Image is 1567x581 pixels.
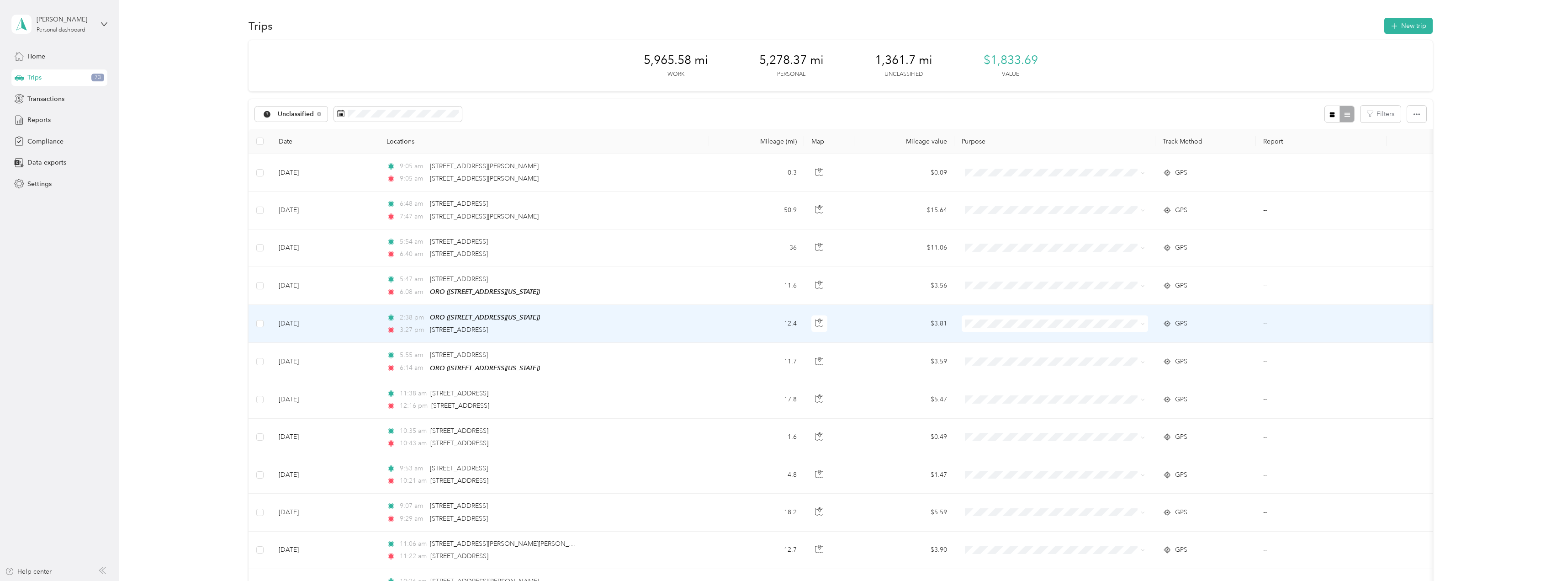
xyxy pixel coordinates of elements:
[400,539,426,549] span: 11:06 am
[271,494,379,531] td: [DATE]
[430,213,539,220] span: [STREET_ADDRESS][PERSON_NAME]
[854,381,955,419] td: $5.47
[271,456,379,494] td: [DATE]
[400,249,426,259] span: 6:40 am
[27,94,64,104] span: Transactions
[430,427,488,435] span: [STREET_ADDRESS]
[1175,168,1187,178] span: GPS
[430,502,488,510] span: [STREET_ADDRESS]
[271,305,379,343] td: [DATE]
[1175,432,1187,442] span: GPS
[854,343,955,381] td: $3.59
[430,515,488,522] span: [STREET_ADDRESS]
[249,21,273,31] h1: Trips
[709,229,804,267] td: 36
[854,305,955,343] td: $3.81
[400,212,426,222] span: 7:47 am
[5,567,52,576] button: Help center
[1256,419,1387,456] td: --
[644,53,708,68] span: 5,965.58 mi
[400,514,426,524] span: 9:29 am
[1175,243,1187,253] span: GPS
[27,158,66,167] span: Data exports
[430,351,488,359] span: [STREET_ADDRESS]
[430,364,540,372] span: ORO ([STREET_ADDRESS][US_STATE])
[854,494,955,531] td: $5.59
[430,314,540,321] span: ORO ([STREET_ADDRESS][US_STATE])
[400,389,427,399] span: 11:38 am
[37,27,85,33] div: Personal dashboard
[1361,106,1401,123] button: Filters
[27,52,45,61] span: Home
[400,274,426,284] span: 5:47 am
[709,343,804,381] td: 11.7
[400,174,426,184] span: 9:05 am
[430,464,488,472] span: [STREET_ADDRESS]
[379,129,709,154] th: Locations
[430,326,488,334] span: [STREET_ADDRESS]
[430,275,488,283] span: [STREET_ADDRESS]
[27,115,51,125] span: Reports
[430,162,539,170] span: [STREET_ADDRESS][PERSON_NAME]
[954,129,1155,154] th: Purpose
[400,161,426,171] span: 9:05 am
[271,267,379,305] td: [DATE]
[854,129,955,154] th: Mileage value
[271,192,379,229] td: [DATE]
[1256,154,1387,192] td: --
[400,464,426,474] span: 9:53 am
[400,438,427,448] span: 10:43 am
[709,305,804,343] td: 12.4
[759,53,824,68] span: 5,278.37 mi
[430,389,488,397] span: [STREET_ADDRESS]
[430,250,488,258] span: [STREET_ADDRESS]
[854,229,955,267] td: $11.06
[91,74,104,82] span: 73
[854,456,955,494] td: $1.47
[430,175,539,182] span: [STREET_ADDRESS][PERSON_NAME]
[1256,532,1387,569] td: --
[984,53,1038,68] span: $1,833.69
[854,154,955,192] td: $0.09
[709,494,804,531] td: 18.2
[1155,129,1256,154] th: Track Method
[271,532,379,569] td: [DATE]
[1256,267,1387,305] td: --
[709,192,804,229] td: 50.9
[709,532,804,569] td: 12.7
[430,238,488,245] span: [STREET_ADDRESS]
[1256,305,1387,343] td: --
[271,381,379,419] td: [DATE]
[400,401,428,411] span: 12:16 pm
[804,129,854,154] th: Map
[400,476,427,486] span: 10:21 am
[1256,229,1387,267] td: --
[1256,381,1387,419] td: --
[1002,70,1019,79] p: Value
[1175,319,1187,329] span: GPS
[400,287,426,297] span: 6:08 am
[1256,343,1387,381] td: --
[430,477,488,485] span: [STREET_ADDRESS]
[400,350,426,360] span: 5:55 am
[271,129,379,154] th: Date
[1175,281,1187,291] span: GPS
[27,179,52,189] span: Settings
[430,288,540,295] span: ORO ([STREET_ADDRESS][US_STATE])
[27,73,42,82] span: Trips
[709,267,804,305] td: 11.6
[271,419,379,456] td: [DATE]
[400,501,426,511] span: 9:07 am
[431,402,489,410] span: [STREET_ADDRESS]
[854,267,955,305] td: $3.56
[884,70,923,79] p: Unclassified
[709,419,804,456] td: 1.6
[271,229,379,267] td: [DATE]
[430,540,589,548] span: [STREET_ADDRESS][PERSON_NAME][PERSON_NAME]
[400,237,426,247] span: 5:54 am
[430,552,488,560] span: [STREET_ADDRESS]
[1256,129,1387,154] th: Report
[400,363,426,373] span: 6:14 am
[777,70,805,79] p: Personal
